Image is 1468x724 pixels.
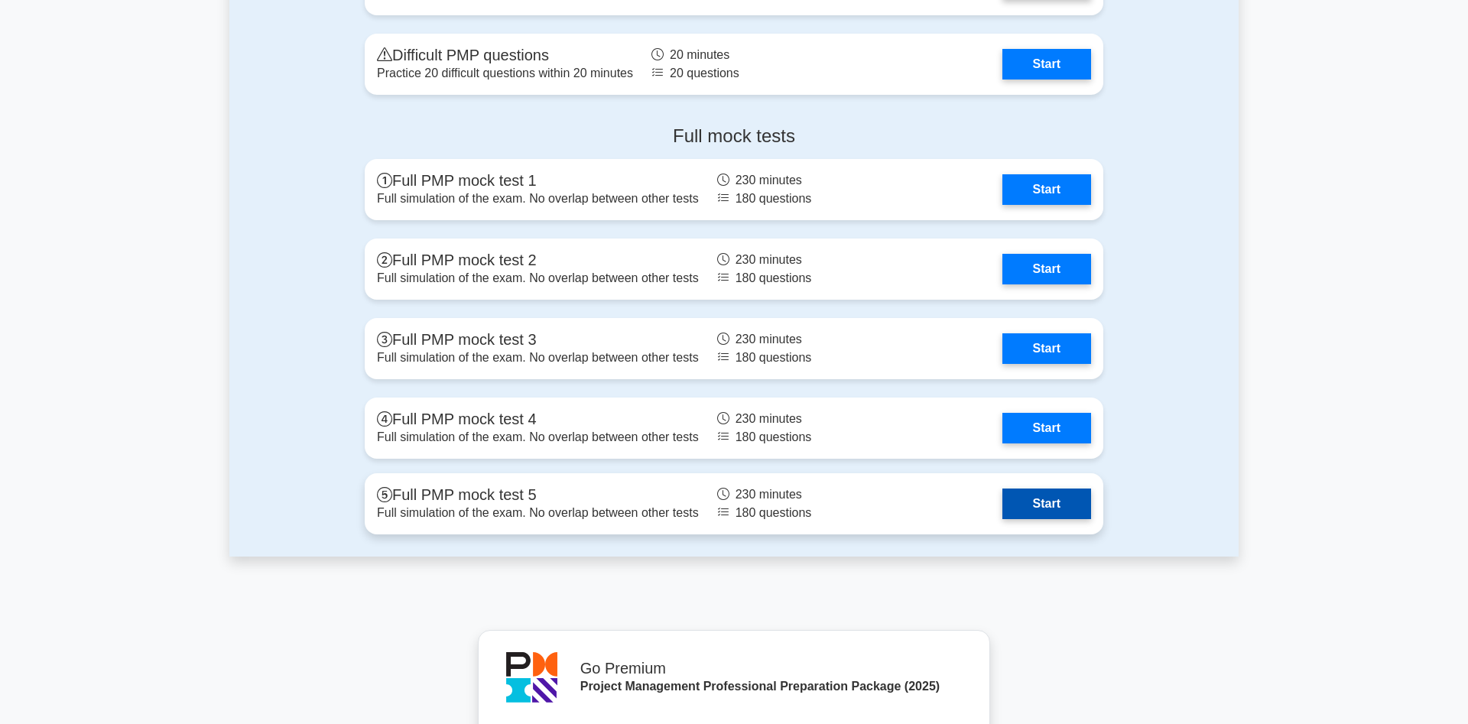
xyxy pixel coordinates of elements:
h4: Full mock tests [365,125,1103,148]
a: Start [1002,174,1091,205]
a: Start [1002,49,1091,80]
a: Start [1002,413,1091,443]
a: Start [1002,489,1091,519]
a: Start [1002,254,1091,284]
a: Start [1002,333,1091,364]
